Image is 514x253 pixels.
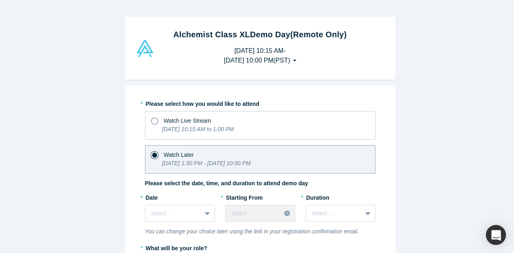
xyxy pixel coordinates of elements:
[164,117,211,124] span: Watch Live Stream
[135,40,155,57] img: Alchemist Vault Logo
[215,43,304,68] button: [DATE] 10:15 AM-[DATE] 10:00 PM(PST)
[145,97,375,108] label: Please select how you would like to attend
[162,160,251,166] i: [DATE] 1:30 PM - [DATE] 10:00 PM
[145,241,375,253] label: What will be your role?
[164,152,194,158] span: Watch Later
[225,191,263,202] label: Starting From
[162,126,234,132] i: [DATE] 10:15 AM to 1:00 PM
[306,191,375,202] label: Duration
[145,179,308,188] label: Please select the date, time, and duration to attend demo day
[145,228,359,235] i: You can change your choice later using the link in your registration confirmation email.
[145,191,215,202] label: Date
[173,30,347,39] strong: Alchemist Class XL Demo Day (Remote Only)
